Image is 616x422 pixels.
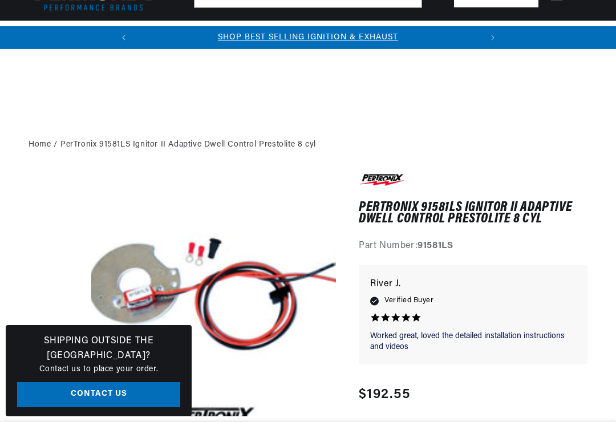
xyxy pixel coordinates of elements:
a: PerTronix 91581LS Ignitor II Adaptive Dwell Control Prestolite 8 cyl [60,139,316,151]
summary: Coils & Distributors [120,21,215,48]
p: Contact us to place your order. [17,363,180,376]
button: Translation missing: en.sections.announcements.previous_announcement [112,26,135,49]
h3: Shipping Outside the [GEOGRAPHIC_DATA]? [17,334,180,363]
a: Contact Us [17,382,180,408]
button: Translation missing: en.sections.announcements.next_announcement [481,26,504,49]
media-gallery: Gallery Viewer [29,172,336,422]
nav: breadcrumbs [29,139,587,151]
p: River J. [370,277,576,293]
p: Worked great, loved the detailed installation instructions and videos [370,331,576,353]
a: SHOP BEST SELLING IGNITION & EXHAUST [218,33,398,42]
summary: Battery Products [425,21,508,48]
div: Announcement [135,31,481,44]
a: Home [29,139,51,151]
h1: PerTronix 91581LS Ignitor II Adaptive Dwell Control Prestolite 8 cyl [359,202,587,225]
span: Verified Buyer [384,294,433,307]
div: Part Number: [359,239,587,254]
div: 1 of 2 [135,31,481,44]
summary: Ignition Conversions [29,21,120,48]
summary: Headers, Exhausts & Components [215,21,360,48]
summary: Spark Plug Wires [508,21,589,48]
summary: Engine Swaps [360,21,425,48]
span: $192.55 [359,384,410,405]
strong: 91581LS [418,241,453,250]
